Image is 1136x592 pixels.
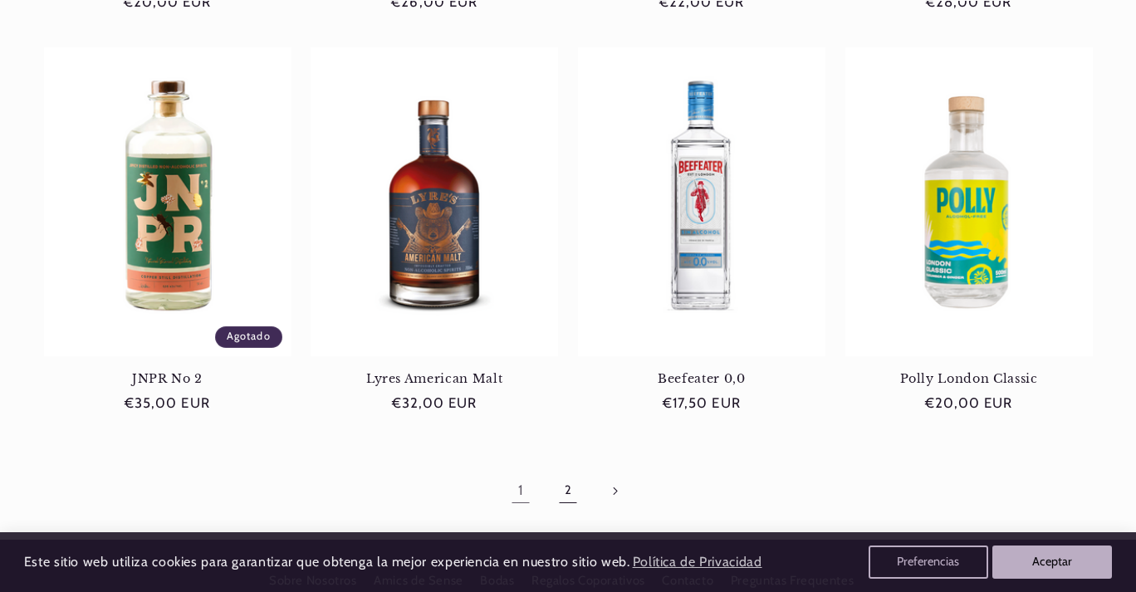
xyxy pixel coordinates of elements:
a: JNPR No 2 [44,371,291,386]
a: Polly London Classic [845,371,1093,386]
button: Preferencias [869,546,988,579]
nav: Paginación [44,472,1093,510]
a: Página siguiente [596,472,634,510]
span: Este sitio web utiliza cookies para garantizar que obtenga la mejor experiencia en nuestro sitio ... [24,554,630,570]
a: Beefeater 0,0 [578,371,825,386]
button: Aceptar [992,546,1112,579]
a: Política de Privacidad (opens in a new tab) [629,548,764,577]
a: Página 2 [549,472,587,510]
a: Lyres American Malt [311,371,558,386]
a: Página 1 [502,472,540,510]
